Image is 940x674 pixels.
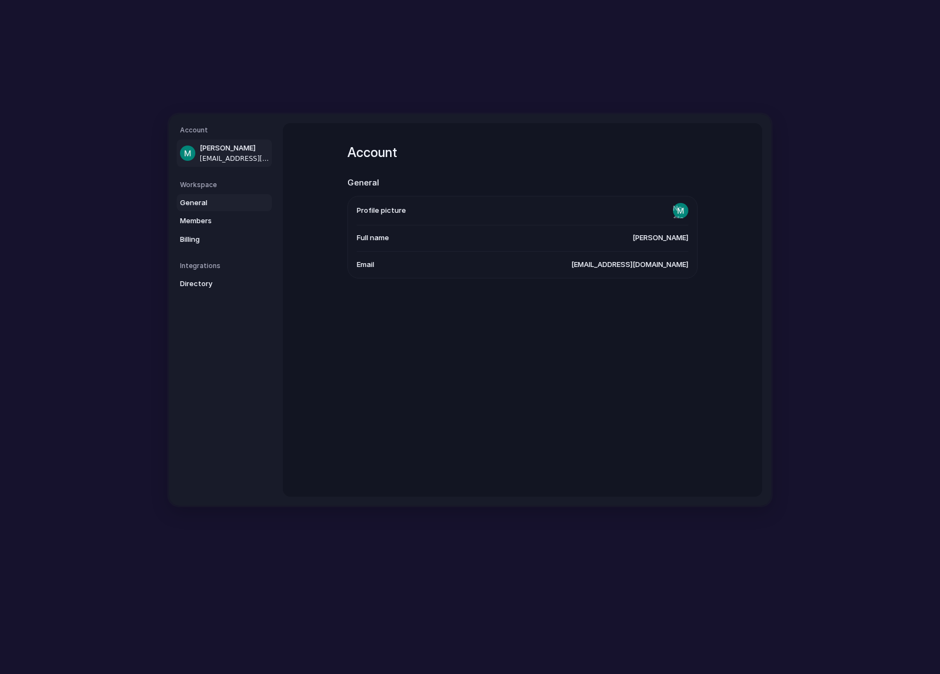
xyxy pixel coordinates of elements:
span: Members [180,216,250,226]
span: [PERSON_NAME] [633,233,688,243]
span: [EMAIL_ADDRESS][DOMAIN_NAME] [200,154,270,164]
a: General [177,194,272,212]
a: Directory [177,275,272,293]
span: Billing [180,234,250,245]
span: General [180,197,250,208]
h2: General [347,177,698,189]
a: [PERSON_NAME][EMAIL_ADDRESS][DOMAIN_NAME] [177,140,272,167]
h5: Workspace [180,180,272,190]
span: Full name [357,233,389,243]
h1: Account [347,143,698,162]
span: [EMAIL_ADDRESS][DOMAIN_NAME] [571,259,688,270]
span: Profile picture [357,205,406,216]
span: Email [357,259,374,270]
a: Members [177,212,272,230]
h5: Integrations [180,261,272,271]
span: Directory [180,278,250,289]
h5: Account [180,125,272,135]
a: Billing [177,231,272,248]
span: [PERSON_NAME] [200,143,270,154]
